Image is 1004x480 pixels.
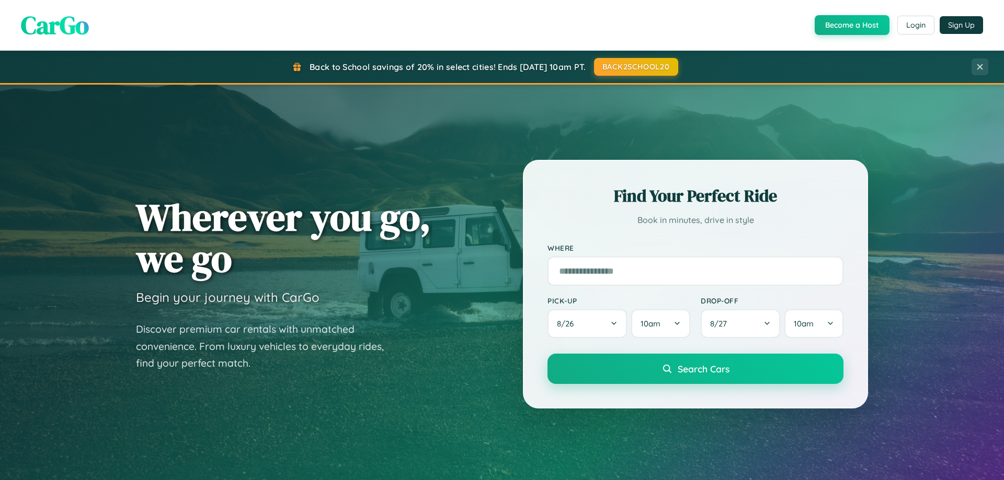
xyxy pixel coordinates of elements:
span: 10am [641,319,660,329]
button: Sign Up [940,16,983,34]
h3: Begin your journey with CarGo [136,289,320,305]
button: Become a Host [815,15,889,35]
p: Discover premium car rentals with unmatched convenience. From luxury vehicles to everyday rides, ... [136,321,397,372]
button: BACK2SCHOOL20 [594,58,678,76]
button: 10am [631,309,690,338]
button: 10am [784,309,843,338]
span: 10am [794,319,814,329]
span: CarGo [21,8,89,42]
h1: Wherever you go, we go [136,196,431,279]
h2: Find Your Perfect Ride [547,184,843,207]
label: Where [547,243,843,252]
span: Back to School savings of 20% in select cities! Ends [DATE] 10am PT. [310,62,586,72]
span: 8 / 27 [710,319,732,329]
button: 8/26 [547,309,627,338]
span: Search Cars [678,363,729,374]
label: Pick-up [547,296,690,305]
button: Login [897,16,934,34]
button: 8/27 [701,309,780,338]
span: 8 / 26 [557,319,579,329]
button: Search Cars [547,354,843,384]
p: Book in minutes, drive in style [547,213,843,228]
label: Drop-off [701,296,843,305]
